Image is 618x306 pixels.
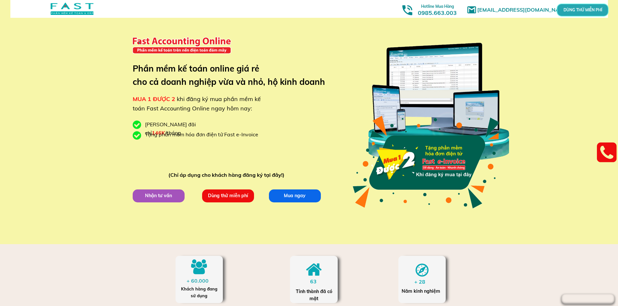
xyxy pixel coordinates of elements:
span: 146K [152,130,165,136]
p: Nhận tư vấn [132,189,185,202]
h1: [EMAIL_ADDRESS][DOMAIN_NAME] [477,6,573,14]
span: MUA 1 ĐƯỢC 2 [133,95,175,103]
h3: 0985.663.003 [411,2,464,16]
div: Tỉnh thành đã có mặt [295,288,333,302]
div: + 60.000 [187,277,212,285]
p: Dùng thử miễn phí [202,189,254,202]
div: Tặng phần mềm hóa đơn điện tử Fast e-Invoice [145,130,263,139]
div: (Chỉ áp dụng cho khách hàng đăng ký tại đây!) [168,171,287,179]
div: 63 [310,278,323,286]
p: Mua ngay [269,189,321,202]
h3: Phần mềm kế toán online giá rẻ cho cả doanh nghiệp vừa và nhỏ, hộ kinh doanh [133,62,335,89]
span: khi đăng ký mua phần mềm kế toán Fast Accounting Online ngay hôm nay: [133,95,261,112]
div: Khách hàng đang sử dụng [179,286,219,299]
p: DÙNG THỬ MIỄN PHÍ [574,8,591,12]
div: [PERSON_NAME] đãi chỉ /tháng [145,120,229,137]
div: + 28 [414,278,431,286]
span: Hotline Mua Hàng [421,4,454,9]
div: Năm kinh nghiệm [402,288,442,295]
